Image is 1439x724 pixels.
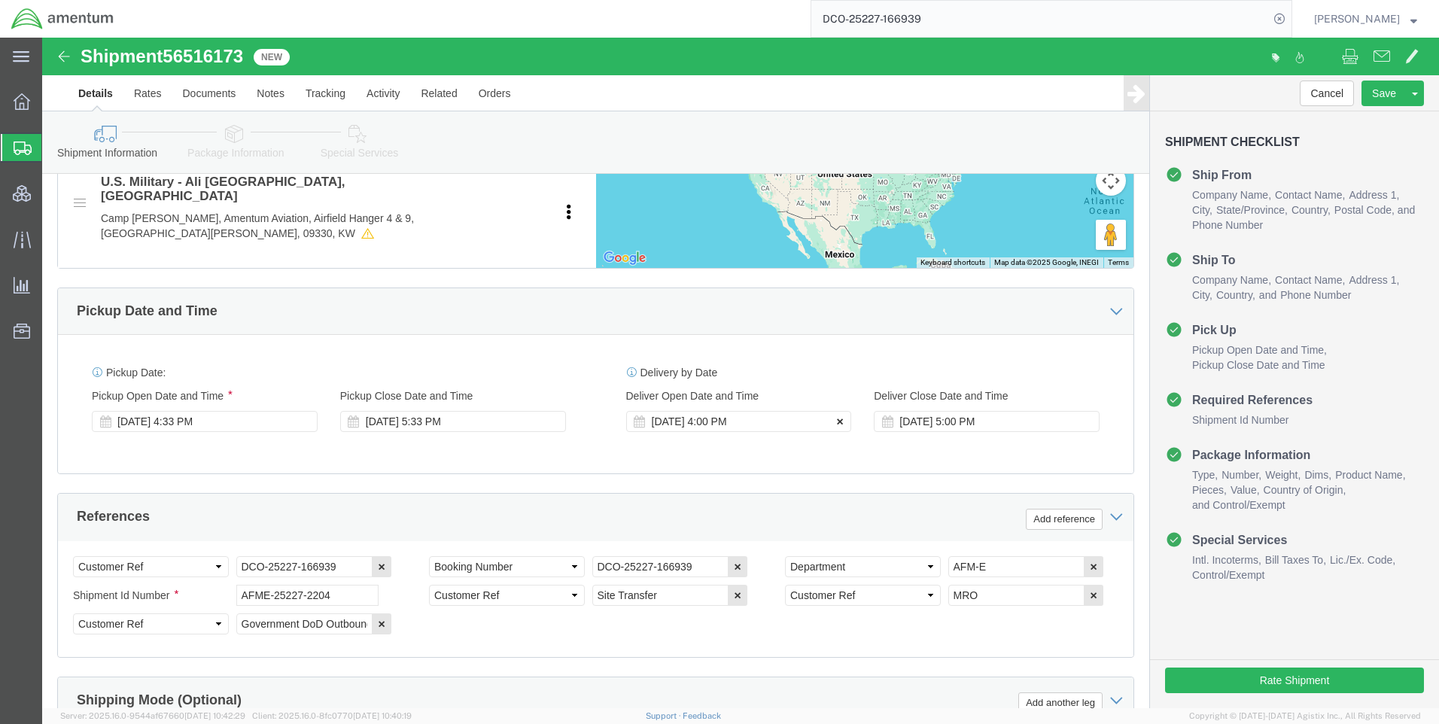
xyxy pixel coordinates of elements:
[1313,10,1418,28] button: [PERSON_NAME]
[60,711,245,720] span: Server: 2025.16.0-9544af67660
[11,8,114,30] img: logo
[42,38,1439,708] iframe: FS Legacy Container
[252,711,412,720] span: Client: 2025.16.0-8fc0770
[353,711,412,720] span: [DATE] 10:40:19
[1189,710,1421,722] span: Copyright © [DATE]-[DATE] Agistix Inc., All Rights Reserved
[646,711,683,720] a: Support
[811,1,1269,37] input: Search for shipment number, reference number
[1314,11,1400,27] span: Ray Cheatteam
[683,711,721,720] a: Feedback
[184,711,245,720] span: [DATE] 10:42:29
